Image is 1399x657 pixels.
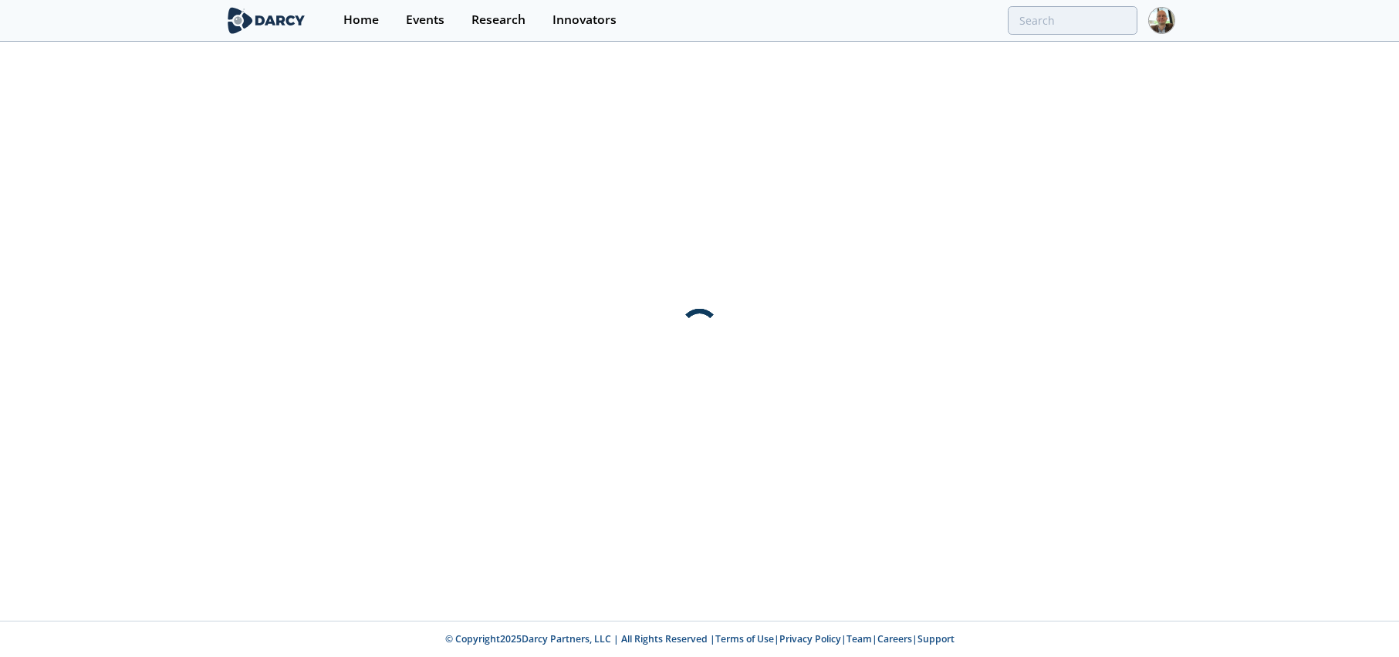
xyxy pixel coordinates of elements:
[406,14,444,26] div: Events
[1148,7,1175,34] img: Profile
[1008,6,1137,35] input: Advanced Search
[471,14,525,26] div: Research
[779,632,841,645] a: Privacy Policy
[129,632,1271,646] p: © Copyright 2025 Darcy Partners, LLC | All Rights Reserved | | | | |
[846,632,872,645] a: Team
[225,7,309,34] img: logo-wide.svg
[343,14,379,26] div: Home
[877,632,912,645] a: Careers
[715,632,774,645] a: Terms of Use
[553,14,617,26] div: Innovators
[917,632,955,645] a: Support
